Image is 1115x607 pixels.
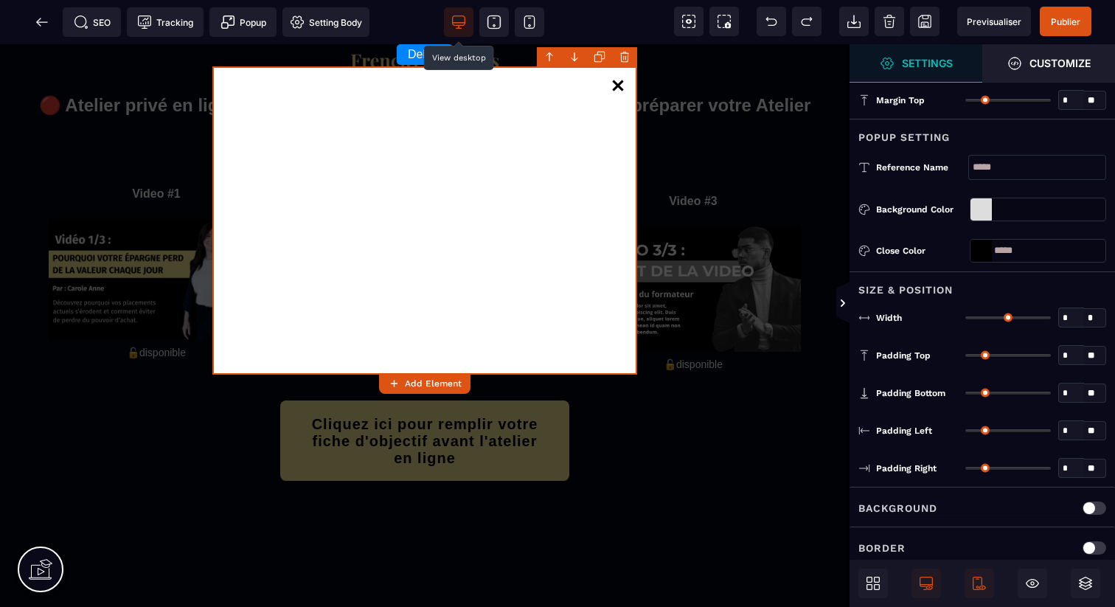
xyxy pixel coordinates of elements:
[876,350,931,361] span: Padding Top
[876,425,932,437] span: Padding Left
[957,7,1031,36] span: Preview
[876,202,964,217] div: Background Color
[220,15,266,30] span: Popup
[876,387,945,399] span: Padding Bottom
[290,15,362,30] span: Setting Body
[850,119,1115,146] div: Popup Setting
[850,271,1115,299] div: Size & Position
[1071,569,1100,598] span: Open Layers
[137,15,193,30] span: Tracking
[982,44,1115,83] span: Open Style Manager
[1051,16,1080,27] span: Publier
[876,243,964,258] div: Close Color
[709,7,739,36] span: Screenshot
[911,569,941,598] span: Desktop Only
[902,58,953,69] strong: Settings
[603,27,633,59] a: Close
[850,44,982,83] span: Settings
[858,539,906,557] p: Border
[674,7,704,36] span: View components
[858,499,937,517] p: Background
[876,462,937,474] span: Padding Right
[405,378,462,389] strong: Add Element
[876,160,968,175] div: Reference name
[1029,58,1091,69] strong: Customize
[74,15,111,30] span: SEO
[379,373,470,394] button: Add Element
[876,94,925,106] span: Margin Top
[965,569,994,598] span: Mobile Only
[858,569,888,598] span: Open Blocks
[967,16,1021,27] span: Previsualiser
[876,312,902,324] span: Width
[1018,569,1047,598] span: Hide/Show Block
